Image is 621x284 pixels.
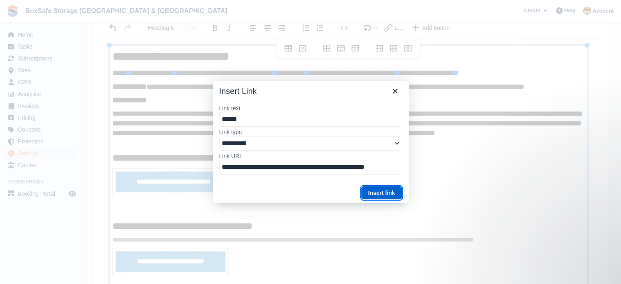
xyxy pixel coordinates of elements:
button: Close [388,84,402,98]
label: Link URL [219,152,402,160]
h1: Insert Link [219,86,257,96]
label: Link type [219,128,402,136]
button: Insert link [361,186,402,200]
label: Link text [219,105,402,112]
